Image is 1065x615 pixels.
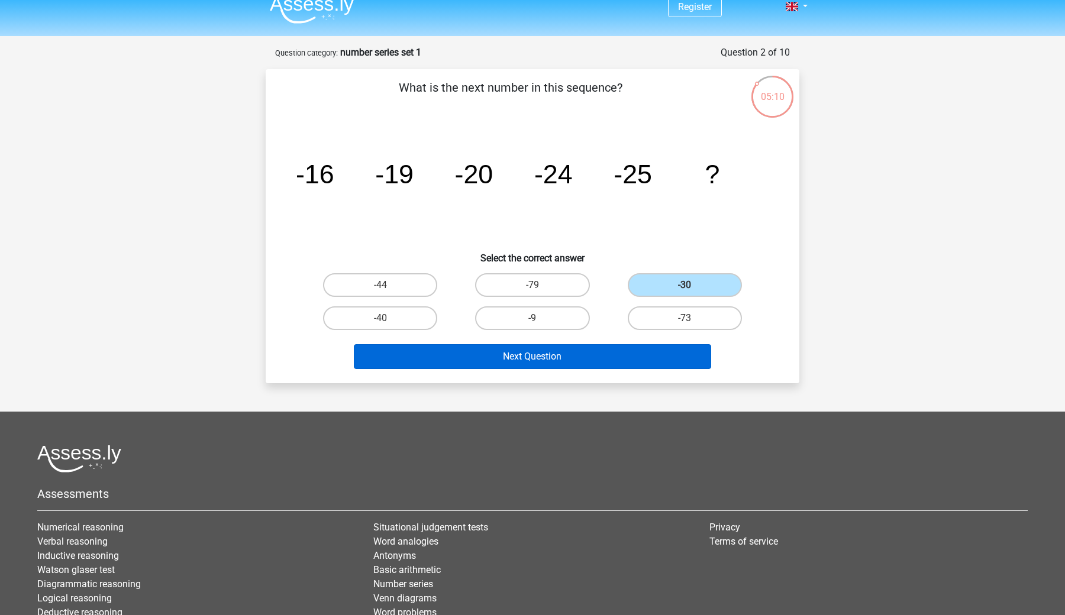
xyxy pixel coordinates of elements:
a: Register [678,1,712,12]
a: Logical reasoning [37,593,112,604]
h6: Select the correct answer [285,243,780,264]
a: Basic arithmetic [373,564,441,575]
a: Watson glaser test [37,564,115,575]
a: Antonyms [373,550,416,561]
div: Question 2 of 10 [721,46,790,60]
tspan: -16 [296,159,334,189]
label: -9 [475,306,589,330]
div: 05:10 [750,75,795,104]
tspan: -25 [614,159,652,189]
tspan: -24 [534,159,573,189]
tspan: ? [705,159,719,189]
h5: Assessments [37,487,1028,501]
label: -30 [628,273,742,297]
label: -73 [628,306,742,330]
a: Diagrammatic reasoning [37,578,141,590]
a: Number series [373,578,433,590]
label: -79 [475,273,589,297]
strong: number series set 1 [340,47,421,58]
a: Situational judgement tests [373,522,488,533]
tspan: -20 [455,159,493,189]
a: Verbal reasoning [37,536,108,547]
label: -40 [323,306,437,330]
label: -44 [323,273,437,297]
p: What is the next number in this sequence? [285,79,736,114]
a: Numerical reasoning [37,522,124,533]
a: Inductive reasoning [37,550,119,561]
a: Word analogies [373,536,438,547]
a: Venn diagrams [373,593,437,604]
img: Assessly logo [37,445,121,472]
button: Next Question [354,344,712,369]
a: Privacy [709,522,740,533]
tspan: -19 [375,159,414,189]
small: Question category: [275,48,338,57]
a: Terms of service [709,536,778,547]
